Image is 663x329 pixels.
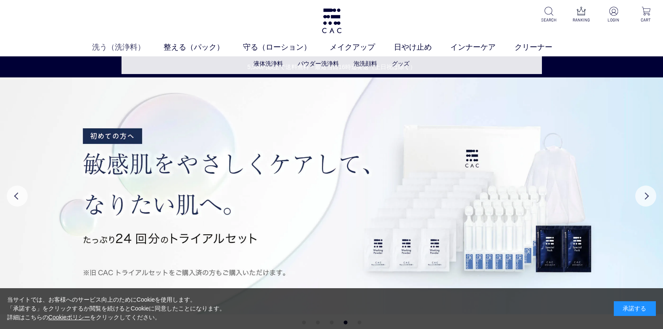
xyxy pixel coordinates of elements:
button: Previous [7,186,28,207]
a: 泡洗顔料 [354,60,377,67]
img: logo [321,8,343,33]
a: クリーナー [515,42,571,53]
a: 日やけ止め [394,42,451,53]
a: Cookieポリシー [48,314,90,321]
a: LOGIN [603,7,624,23]
a: 5,500円以上で送料無料・最短当日16時迄発送（土日祝は除く） [0,63,663,72]
a: 守る（ローション） [243,42,330,53]
a: グッズ [392,60,409,67]
a: パウダー洗浄料 [298,60,339,67]
a: インナーケア [450,42,515,53]
a: SEARCH [539,7,559,23]
p: LOGIN [603,17,624,23]
a: CART [636,7,656,23]
p: RANKING [571,17,592,23]
p: SEARCH [539,17,559,23]
a: 洗う（洗浄料） [92,42,164,53]
a: 整える（パック） [164,42,243,53]
a: メイクアップ [330,42,394,53]
button: Next [635,186,656,207]
p: CART [636,17,656,23]
a: RANKING [571,7,592,23]
div: 当サイトでは、お客様へのサービス向上のためにCookieを使用します。 「承諾する」をクリックするか閲覧を続けるとCookieに同意したことになります。 詳細はこちらの をクリックしてください。 [7,295,226,322]
a: 液体洗浄料 [254,60,283,67]
div: 承諾する [614,301,656,316]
